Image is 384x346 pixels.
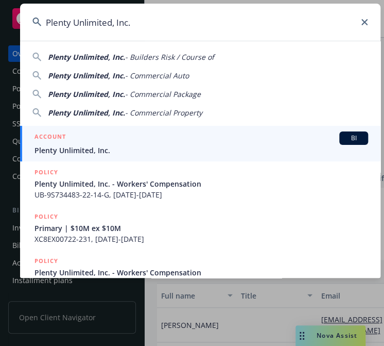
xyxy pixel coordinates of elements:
[48,108,125,118] span: Plenty Unlimited, Inc.
[34,234,368,244] span: XC8EX00722-231, [DATE]-[DATE]
[20,126,380,161] a: ACCOUNTBIPlenty Unlimited, Inc.
[34,223,368,234] span: Primary | $10M ex $10M
[34,189,368,200] span: UB-9S734483-22-14-G, [DATE]-[DATE]
[34,211,58,222] h5: POLICY
[125,108,202,118] span: - Commercial Property
[34,178,368,189] span: Plenty Unlimited, Inc. - Workers' Compensation
[34,256,58,266] h5: POLICY
[34,167,58,177] h5: POLICY
[125,71,189,80] span: - Commercial Auto
[20,161,380,206] a: POLICYPlenty Unlimited, Inc. - Workers' CompensationUB-9S734483-22-14-G, [DATE]-[DATE]
[20,250,380,294] a: POLICYPlenty Unlimited, Inc. - Workers' Compensation
[34,267,368,278] span: Plenty Unlimited, Inc. - Workers' Compensation
[20,206,380,250] a: POLICYPrimary | $10M ex $10MXC8EX00722-231, [DATE]-[DATE]
[48,71,125,80] span: Plenty Unlimited, Inc.
[343,134,364,143] span: BI
[48,89,125,99] span: Plenty Unlimited, Inc.
[34,145,368,156] span: Plenty Unlimited, Inc.
[20,4,380,41] input: Search...
[34,131,66,144] h5: ACCOUNT
[48,52,125,62] span: Plenty Unlimited, Inc.
[125,89,201,99] span: - Commercial Package
[125,52,214,62] span: - Builders Risk / Course of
